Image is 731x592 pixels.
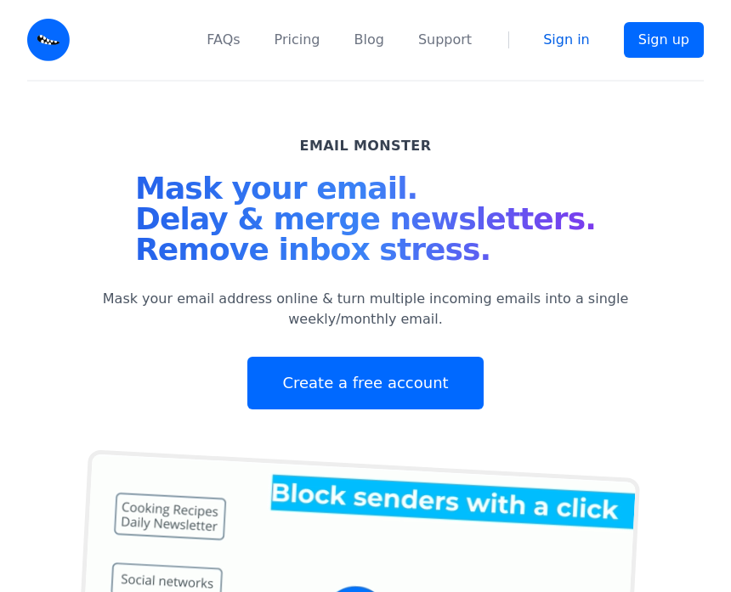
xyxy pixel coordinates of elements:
a: Pricing [275,30,320,50]
a: Blog [354,30,384,50]
a: Create a free account [247,357,483,409]
h1: Mask your email. Delay & merge newsletters. Remove inbox stress. [135,173,596,272]
a: Support [418,30,472,50]
a: FAQs [207,30,240,50]
a: Sign in [543,30,590,50]
p: Mask your email address online & turn multiple incoming emails into a single weekly/monthly email. [80,289,651,330]
a: Sign up [624,22,704,58]
img: Email Monster [27,19,70,61]
h2: Email Monster [300,136,432,156]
